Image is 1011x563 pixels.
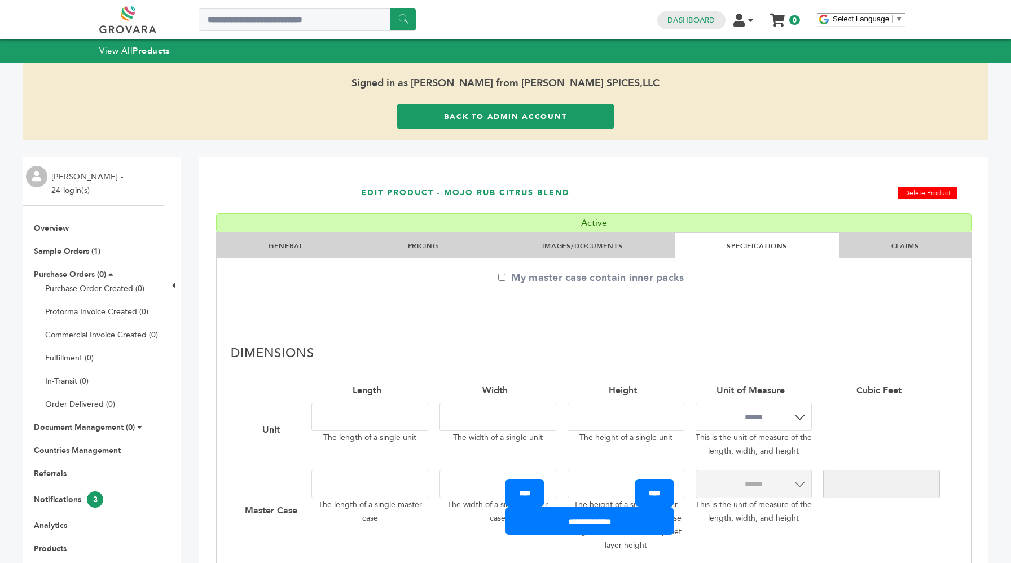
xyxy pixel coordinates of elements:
[397,104,614,129] a: Back to Admin Account
[34,422,135,433] a: Document Management (0)
[856,384,907,397] div: Cubic Feet
[696,431,812,458] p: This is the unit of measure of the length, width, and height
[34,445,121,456] a: Countries Management
[361,172,739,213] h1: EDIT PRODUCT - MOJO RUB CITRUS BLEND
[833,15,889,23] span: Select Language
[269,241,304,250] a: GENERAL
[439,431,556,445] p: The width of a single unit
[542,241,623,250] a: IMAGES/DOCUMENTS
[34,494,103,505] a: Notifications3
[311,498,428,525] p: The length of a single master case
[891,241,919,250] a: CLAIMS
[245,504,303,517] div: Master Case
[34,468,67,479] a: Referrals
[696,498,812,525] p: This is the unit of measure of the length, width, and height
[789,15,800,25] span: 0
[34,269,106,280] a: Purchase Orders (0)
[498,274,505,281] input: My master case contain inner packs
[667,15,715,25] a: Dashboard
[439,498,556,525] p: The width of a single master case
[34,520,67,531] a: Analytics
[26,166,47,187] img: profile.png
[568,431,684,445] p: The height of a single unit
[898,187,957,199] a: Delete Product
[482,384,513,397] div: Width
[262,424,285,436] div: Unit
[51,170,126,197] li: [PERSON_NAME] - 24 login(s)
[311,431,428,445] p: The length of a single unit
[717,384,790,397] div: Unit of Measure
[45,329,158,340] a: Commercial Invoice Created (0)
[833,15,903,23] a: Select Language​
[771,10,784,22] a: My Cart
[199,8,416,31] input: Search a product or brand...
[231,346,957,367] h2: Dimensions
[727,241,787,250] a: SPECIFICATIONS
[45,283,144,294] a: Purchase Order Created (0)
[45,306,148,317] a: Proforma Invoice Created (0)
[45,353,94,363] a: Fulfillment (0)
[34,246,100,257] a: Sample Orders (1)
[609,384,643,397] div: Height
[45,376,89,386] a: In-Transit (0)
[133,45,170,56] strong: Products
[498,271,684,285] label: My master case contain inner packs
[34,543,67,554] a: Products
[895,15,903,23] span: ▼
[216,213,972,232] div: Active
[45,399,115,410] a: Order Delivered (0)
[34,223,69,234] a: Overview
[87,491,103,508] span: 3
[353,384,387,397] div: Length
[23,63,988,104] span: Signed in as [PERSON_NAME] from [PERSON_NAME] SPICES,LLC
[99,45,170,56] a: View AllProducts
[408,241,438,250] a: PRICING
